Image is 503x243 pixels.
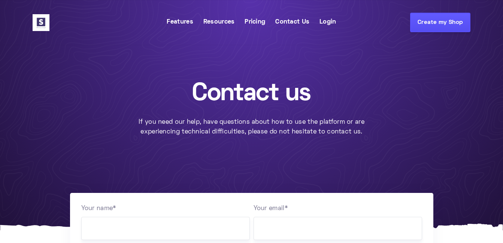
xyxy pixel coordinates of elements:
a: Create my Shop [410,13,470,32]
h2: Contact us [38,82,465,107]
span: Login [319,18,336,27]
a: Pricing [240,18,270,27]
a: Contact Us [270,18,315,27]
label: Your email [254,204,288,214]
span: Contact Us [275,18,309,27]
p: If you need our help, have questions about how to use the platform or are experiencing technical ... [132,118,372,137]
span: Features [167,18,193,27]
span: Resources [203,18,235,27]
label: Your name [81,204,116,214]
a: Login [315,18,341,27]
img: Shopyangu Innovations Limited [33,14,49,31]
a: Resources [198,18,240,27]
span: Pricing [245,18,265,27]
a: Features [162,18,198,27]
